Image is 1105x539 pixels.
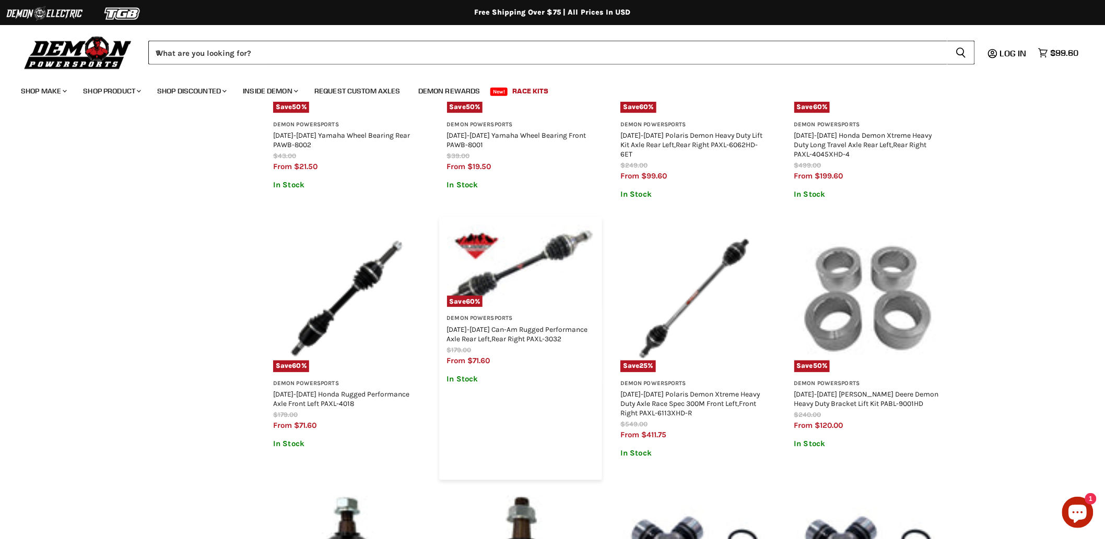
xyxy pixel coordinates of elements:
[466,103,475,111] span: 50
[148,41,975,65] form: Product
[620,225,768,373] a: 2022-2024 Polaris Demon Xtreme Heavy Duty Axle Race Spec 300M Front Left,Front Right PAXL-6113XHD...
[135,8,970,17] div: Free Shipping Over $75 | All Prices In USD
[490,88,508,96] span: New!
[273,361,309,372] span: Save %
[620,121,768,129] h3: Demon Powersports
[447,162,466,171] span: from
[447,346,472,354] span: $179.00
[1059,497,1097,531] inbox-online-store-chat: Shopify online store chat
[813,362,822,370] span: 50
[5,4,84,23] img: Demon Electric Logo 2
[794,101,830,113] span: Save %
[84,4,162,23] img: TGB Logo 2
[794,171,813,181] span: from
[273,380,421,388] h3: Demon Powersports
[620,449,768,458] p: In Stock
[149,80,233,102] a: Shop Discounted
[620,131,762,158] a: [DATE]-[DATE] Polaris Demon Heavy Duty Lift Kit Axle Rear Left,Rear Right PAXL-6062HD-6ET
[235,80,304,102] a: Inside Demon
[794,161,821,169] span: $499.00
[813,103,822,111] span: 60
[447,375,595,384] p: In Stock
[273,162,292,171] span: from
[75,80,147,102] a: Shop Product
[447,296,483,307] span: Save %
[273,121,421,129] h3: Demon Powersports
[273,421,292,430] span: from
[640,362,648,370] span: 25
[815,421,843,430] span: $120.00
[447,326,588,343] a: [DATE]-[DATE] Can-Am Rugged Performance Axle Rear Left,Rear Right PAXL-3032
[273,411,298,419] span: $179.00
[794,225,942,373] a: 2018-2024 John Deere Demon Heavy Duty Bracket Lift Kit PABL-9001HDSave50%
[947,41,975,65] button: Search
[148,41,947,65] input: When autocomplete results are available use up and down arrows to review and enter to select
[794,390,939,408] a: [DATE]-[DATE] [PERSON_NAME] Deere Demon Heavy Duty Bracket Lift Kit PABL-9001HD
[447,225,595,307] img: 2016-2020 Can-Am Rugged Performance Axle Rear Left,Rear Right PAXL-3032
[794,121,942,129] h3: Demon Powersports
[273,225,421,373] a: 2014-2018 Honda Rugged Performance Axle Front Left PAXL-4018Save60%
[447,121,595,129] h3: Demon Powersports
[292,103,301,111] span: 50
[273,152,296,160] span: $43.00
[307,80,408,102] a: Request Custom Axles
[620,361,656,372] span: Save %
[794,411,821,419] span: $240.00
[273,225,421,373] img: 2014-2018 Honda Rugged Performance Axle Front Left PAXL-4018
[640,103,649,111] span: 60
[273,390,409,408] a: [DATE]-[DATE] Honda Rugged Performance Axle Front Left PAXL-4018
[447,152,470,160] span: $39.00
[447,315,595,323] h3: Demon Powersports
[447,101,483,113] span: Save %
[815,171,843,181] span: $199.60
[794,380,942,388] h3: Demon Powersports
[620,171,639,181] span: from
[794,421,813,430] span: from
[447,225,595,307] a: 2016-2020 Can-Am Rugged Performance Axle Rear Left,Rear Right PAXL-3032Save60%
[13,80,73,102] a: Shop Make
[1033,45,1084,61] a: $99.60
[294,421,316,430] span: $71.60
[273,131,410,149] a: [DATE]-[DATE] Yamaha Wheel Bearing Rear PAWB-8002
[273,440,421,449] p: In Stock
[620,380,768,388] h3: Demon Powersports
[466,297,475,305] span: 60
[995,49,1033,58] a: Log in
[794,361,830,372] span: Save %
[794,190,942,199] p: In Stock
[641,430,666,440] span: $411.75
[273,101,309,113] span: Save %
[21,34,135,71] img: Demon Powersports
[468,162,491,171] span: $19.50
[794,131,932,158] a: [DATE]-[DATE] Honda Demon Xtreme Heavy Duty Long Travel Axle Rear Left,Rear Right PAXL-4045XHD-4
[1000,48,1027,58] span: Log in
[641,171,667,181] span: $99.60
[13,76,1076,102] ul: Main menu
[620,390,760,417] a: [DATE]-[DATE] Polaris Demon Xtreme Heavy Duty Axle Race Spec 300M Front Left,Front Right PAXL-611...
[447,131,586,149] a: [DATE]-[DATE] Yamaha Wheel Bearing Front PAWB-8001
[292,362,301,370] span: 60
[620,161,648,169] span: $249.00
[794,440,942,449] p: In Stock
[447,356,466,366] span: from
[620,430,639,440] span: from
[620,225,768,373] img: 2022-2024 Polaris Demon Xtreme Heavy Duty Axle Race Spec 300M Front Left,Front Right PAXL-6113XHD-R
[410,80,488,102] a: Demon Rewards
[273,181,421,189] p: In Stock
[794,225,942,373] img: 2018-2024 John Deere Demon Heavy Duty Bracket Lift Kit PABL-9001HD
[1051,48,1079,58] span: $99.60
[294,162,318,171] span: $21.50
[620,421,648,428] span: $549.00
[468,356,490,366] span: $71.60
[620,101,656,113] span: Save %
[447,181,595,189] p: In Stock
[505,80,557,102] a: Race Kits
[620,190,768,199] p: In Stock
